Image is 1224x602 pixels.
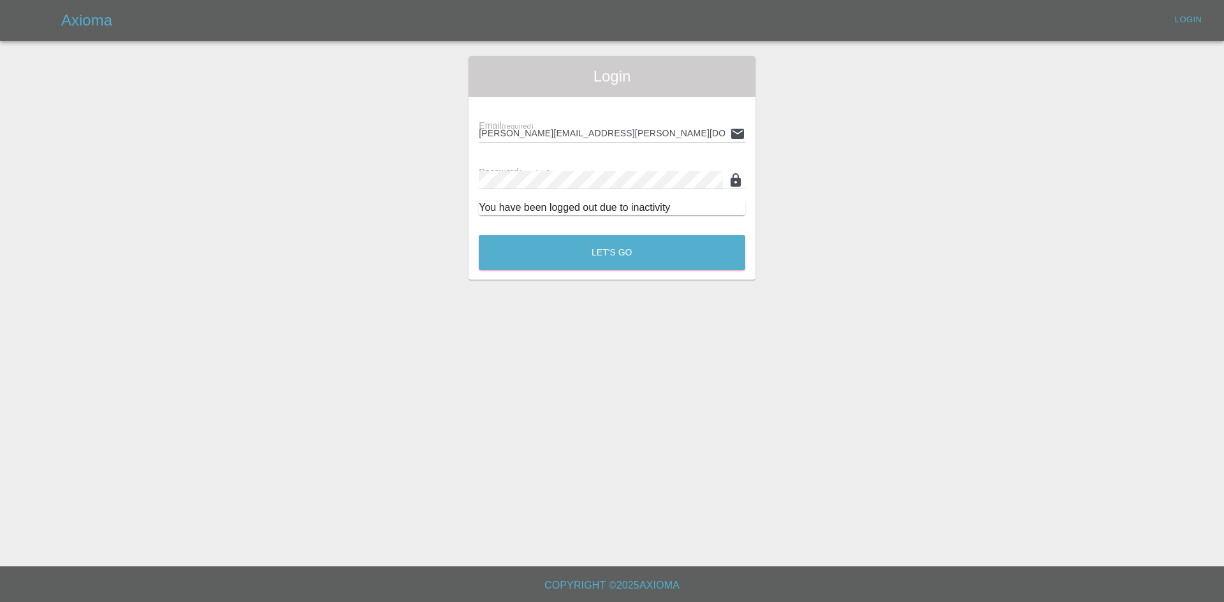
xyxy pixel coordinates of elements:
a: Login [1168,10,1209,30]
span: Password [479,167,550,177]
span: Login [479,66,745,87]
span: Email [479,120,533,131]
small: (required) [502,122,534,130]
h6: Copyright © 2025 Axioma [10,577,1214,594]
h5: Axioma [61,10,112,31]
small: (required) [519,169,551,176]
button: Let's Go [479,235,745,270]
div: You have been logged out due to inactivity [479,200,745,215]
